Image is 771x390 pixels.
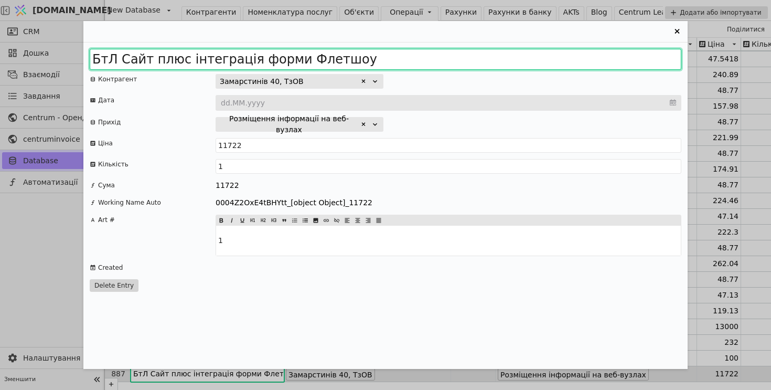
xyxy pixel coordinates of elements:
[98,197,161,208] div: Working Name Auto
[218,236,223,245] span: 1
[98,215,115,225] div: Art #
[98,262,123,273] div: Created
[220,113,358,135] div: Розміщення інформації на веб-вузлах
[670,97,676,108] svg: calendar
[83,21,688,369] div: Entry Card
[98,138,113,149] div: Ціна
[216,197,372,208] div: 0004Z2OxE4tBHYtt_[object Object]_11722
[216,180,239,191] div: 11722
[98,117,121,128] div: Прихід
[220,76,304,87] div: Замарстинів 40, ТзОВ
[90,279,138,292] button: Delete Entry
[98,180,115,191] div: Сума
[98,95,114,106] div: Дата
[98,74,137,85] div: Контрагент
[98,159,128,170] div: Кількість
